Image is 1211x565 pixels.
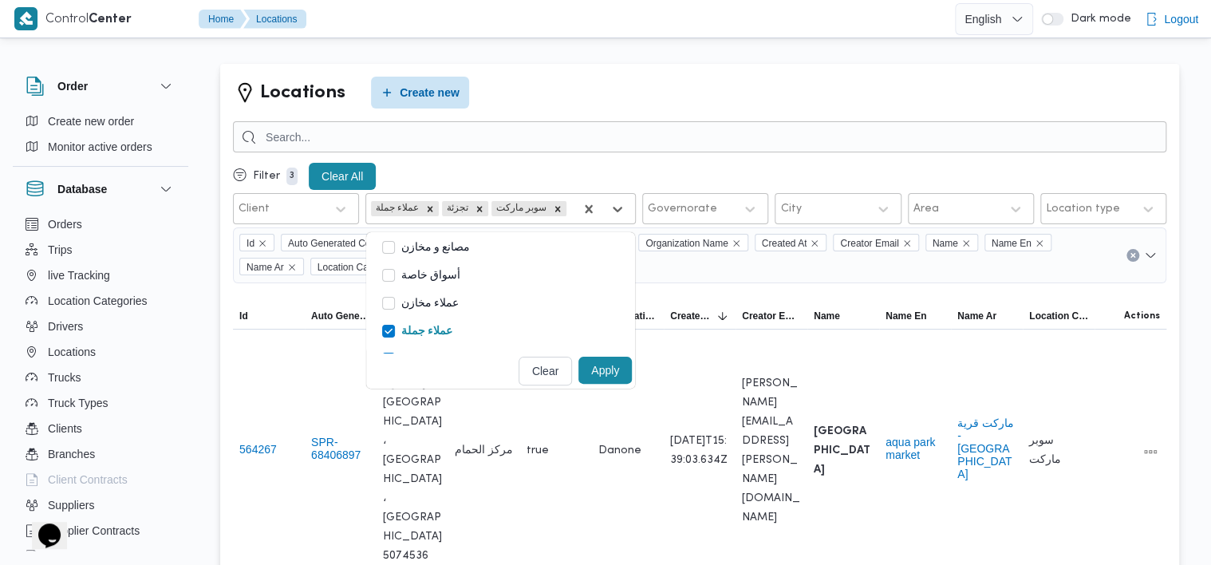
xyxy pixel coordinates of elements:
div: سوبر ماركت [491,201,549,217]
span: Id [239,234,274,251]
span: Name [933,235,958,252]
span: Supplier Contracts [48,521,140,540]
span: Client Contracts [48,470,128,489]
span: Organization Name [638,234,748,251]
button: Apply [578,357,632,384]
div: تجزئة [442,201,471,217]
img: X8yXhbKr1z7QwAAAABJRU5ErkJggg== [14,7,37,30]
svg: Sorted in descending order [716,310,729,322]
button: ماركت قرية - [GEOGRAPHIC_DATA] [957,417,1016,480]
div: Remove تجزئة [471,201,488,217]
div: true [520,435,592,467]
label: مصانع و مخازن [382,239,470,258]
span: Id [247,235,254,252]
button: Id [233,303,305,329]
button: Locations [243,10,306,29]
button: Drivers [19,314,182,339]
button: Remove Name Ar from selection in this group [287,263,297,272]
div: عملاء جملة [371,201,421,217]
div: Danone [592,435,664,467]
div: [PERSON_NAME][EMAIL_ADDRESS][PERSON_NAME][DOMAIN_NAME] [736,368,807,534]
span: Name Ar [957,310,996,322]
iframe: chat widget [16,501,67,549]
div: سوبر ماركت [1023,425,1095,476]
button: Database [26,180,176,199]
button: Clear input [1126,249,1139,262]
label: عملاء جملة [382,322,452,342]
div: Order [13,109,188,166]
button: Clients [19,416,182,441]
span: Orders [48,215,82,234]
div: Database [13,211,188,557]
span: Dark mode [1063,13,1130,26]
button: Logout [1138,3,1205,35]
button: Trips [19,237,182,263]
b: [GEOGRAPHIC_DATA] [814,422,873,480]
span: Monitor active orders [48,137,152,156]
span: Organization Name [645,235,728,252]
span: Trips [48,240,73,259]
span: Auto Generated Code [311,310,370,322]
button: Location Category Name [1023,303,1095,329]
span: Auto Generated Code [281,234,401,251]
button: Suppliers [19,492,182,518]
button: Order [26,77,176,96]
span: Location Categories [48,291,148,310]
span: Create new [400,83,460,102]
span: Name En [992,235,1032,252]
span: Name [814,310,840,322]
label: أسواق خاصة [382,267,460,286]
button: Supplier Contracts [19,518,182,543]
button: Name [807,303,879,329]
span: Name En [886,310,926,322]
div: مركز الحمام [448,435,520,467]
h2: Locations [260,79,345,107]
button: Home [199,10,247,29]
button: Remove Name from selection in this group [961,239,971,248]
button: SPR-68406897 [311,436,370,461]
button: Open list of options [1144,249,1157,262]
button: Remove Id from selection in this group [258,239,267,248]
span: Drivers [48,317,83,336]
button: Monitor active orders [19,134,182,160]
span: Created At [755,234,827,251]
span: Logout [1164,10,1198,29]
h3: Database [57,180,107,199]
button: Client Contracts [19,467,182,492]
button: 564267 [239,443,277,456]
button: Remove Created At from selection in this group [810,239,819,248]
span: Creator Email [833,234,918,251]
button: Location Categories [19,288,182,314]
button: Name Ar [951,303,1023,329]
div: Remove عملاء جملة [421,201,439,217]
button: live Tracking [19,263,182,288]
button: Created AtSorted in descending order [664,303,736,329]
button: Remove Creator Email from selection in this group [902,239,912,248]
span: Name [925,234,978,251]
div: Client [239,203,270,215]
button: Create new order [19,109,182,134]
button: Clear [519,357,572,385]
span: Location Category Name [1029,310,1088,322]
span: Auto Generated Code [288,235,381,252]
button: Create new [371,77,469,109]
span: Clients [48,419,82,438]
p: 3 [286,168,298,185]
span: Creator Email [742,310,801,322]
button: Creator Email [736,303,807,329]
input: Search... [233,121,1166,152]
span: Created At; Sorted in descending order [670,310,713,322]
span: Branches [48,444,95,464]
h3: Order [57,77,88,96]
div: Governorate [648,203,717,215]
span: Name En [984,234,1051,251]
div: City [780,203,801,215]
b: Center [89,14,132,26]
p: Filter [253,170,280,183]
div: Area [913,203,939,215]
button: aqua park market [886,436,945,461]
button: Locations [19,339,182,365]
button: Clear All [309,163,376,190]
button: Branches [19,441,182,467]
